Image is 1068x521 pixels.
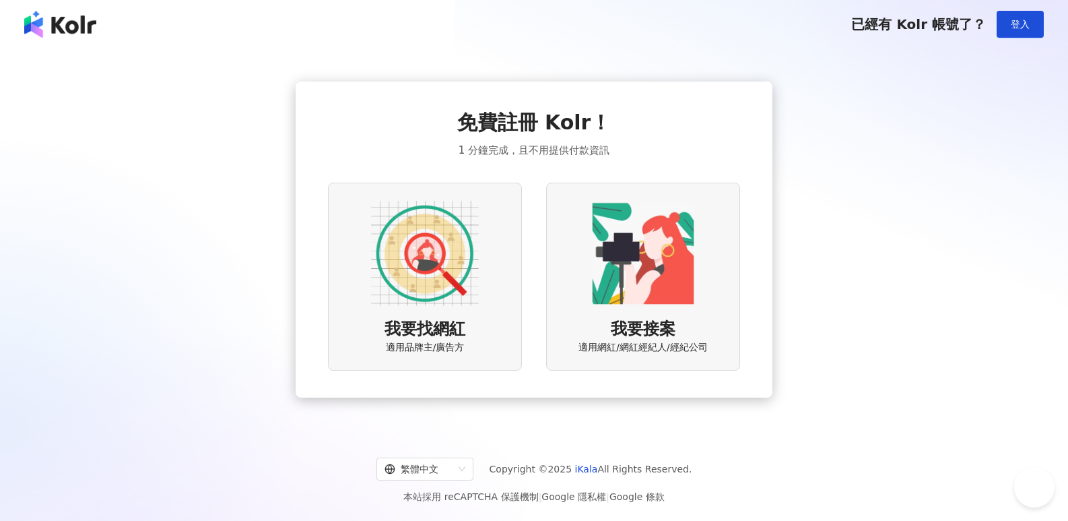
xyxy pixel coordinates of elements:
span: 我要接案 [611,318,675,341]
span: 已經有 Kolr 帳號了？ [851,16,986,32]
span: 本站採用 reCAPTCHA 保護機制 [403,489,664,505]
span: 1 分鐘完成，且不用提供付款資訊 [459,142,609,158]
a: iKala [575,464,598,474]
span: 我要找網紅 [385,318,465,341]
span: | [539,491,542,502]
div: 繁體中文 [385,458,453,480]
a: Google 隱私權 [541,491,606,502]
span: Copyright © 2025 All Rights Reserved. [490,461,692,477]
span: 適用網紅/網紅經紀人/經紀公司 [578,341,707,355]
img: logo [24,11,96,38]
span: 免費註冊 Kolr！ [457,109,611,137]
span: 登入 [1011,19,1030,30]
button: 登入 [997,11,1044,38]
img: KOL identity option [589,200,697,307]
iframe: Help Scout Beacon - Open [1014,467,1055,508]
span: | [606,491,609,502]
a: Google 條款 [609,491,665,502]
img: AD identity option [371,200,479,307]
span: 適用品牌主/廣告方 [386,341,465,355]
